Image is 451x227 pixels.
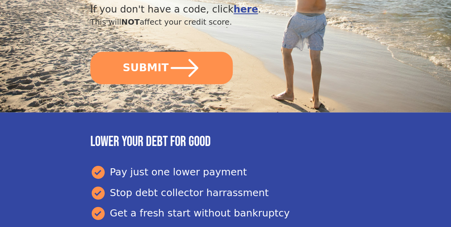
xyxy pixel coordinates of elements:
[234,4,258,15] a: here
[90,205,361,221] div: Get a fresh start without bankruptcy
[90,164,361,180] div: Pay just one lower payment
[90,185,361,201] div: Stop debt collector harrassment
[90,133,361,150] h3: Lower your debt for good
[121,18,140,27] span: NOT
[90,16,320,28] div: This will affect your credit score.
[90,2,320,17] div: If you don't have a code, click .
[90,52,233,84] button: SUBMIT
